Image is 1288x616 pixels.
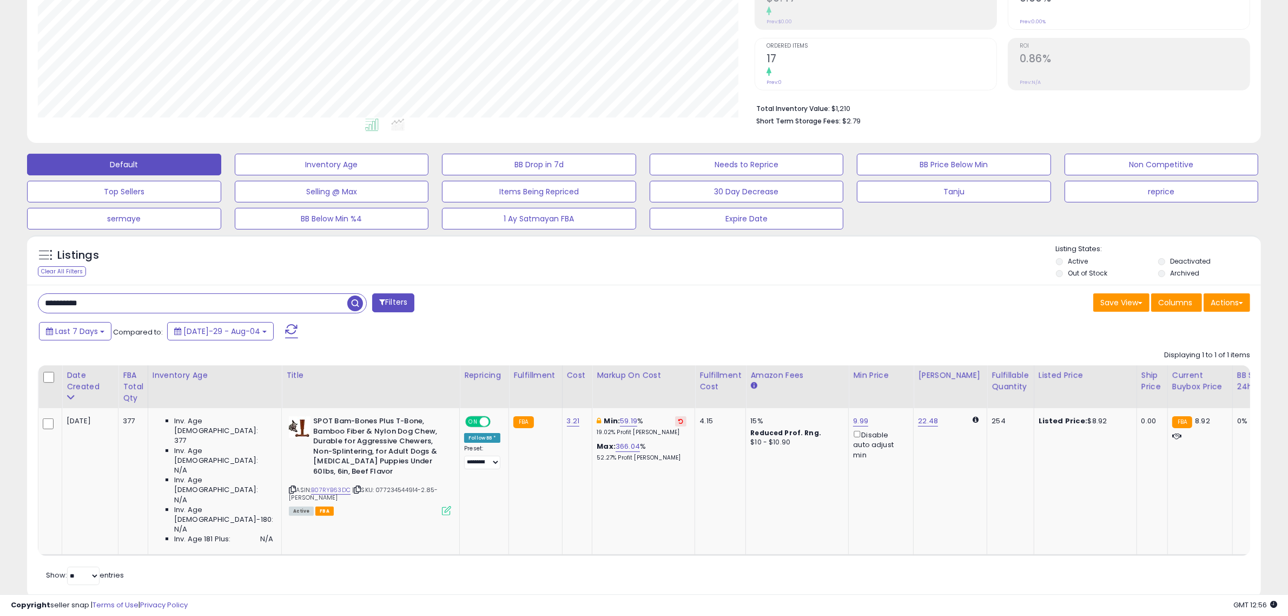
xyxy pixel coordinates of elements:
[464,370,504,381] div: Repricing
[167,322,274,340] button: [DATE]-29 - Aug-04
[174,534,231,544] span: Inv. Age 181 Plus:
[289,416,311,438] img: 4112HQOVRGL._SL40_.jpg
[750,416,840,426] div: 15%
[650,208,844,230] button: Expire Date
[289,486,438,502] span: | SKU: 077234544914-2.85-[PERSON_NAME]
[11,600,188,611] div: seller snap | |
[1039,370,1132,381] div: Listed Price
[750,428,821,437] b: Reduced Prof. Rng.
[174,475,273,495] span: Inv. Age [DEMOGRAPHIC_DATA]:
[756,101,1242,114] li: $1,210
[140,600,188,610] a: Privacy Policy
[597,441,616,451] b: Max:
[853,429,905,460] div: Disable auto adjust min
[235,181,429,202] button: Selling @ Max
[513,370,557,381] div: Fulfillment
[260,534,273,544] span: N/A
[442,154,636,175] button: BB Drop in 7d
[1020,79,1041,86] small: Prev: N/A
[315,507,334,516] span: FBA
[1065,181,1259,202] button: reprice
[767,18,792,25] small: Prev: $0.00
[123,416,140,426] div: 377
[55,326,98,337] span: Last 7 Days
[311,486,351,495] a: B07RYB63DC
[174,495,187,505] span: N/A
[1141,416,1159,426] div: 0.00
[597,454,686,462] p: 52.27% Profit [PERSON_NAME]
[918,370,982,381] div: [PERSON_NAME]
[289,507,314,516] span: All listings currently available for purchase on Amazon
[1158,297,1192,308] span: Columns
[27,154,221,175] button: Default
[750,370,844,381] div: Amazon Fees
[464,445,500,469] div: Preset:
[372,293,414,312] button: Filters
[174,466,187,475] span: N/A
[650,181,844,202] button: 30 Day Decrease
[286,370,455,381] div: Title
[750,381,757,391] small: Amazon Fees.
[1172,370,1228,392] div: Current Buybox Price
[699,416,737,426] div: 4.15
[513,416,533,428] small: FBA
[567,416,580,427] a: 3.21
[174,525,187,534] span: N/A
[442,181,636,202] button: Items Being Repriced
[39,322,111,340] button: Last 7 Days
[235,208,429,230] button: BB Below Min %4
[750,438,840,447] div: $10 - $10.90
[289,416,451,514] div: ASIN:
[466,417,480,427] span: ON
[1172,416,1192,428] small: FBA
[1164,350,1250,361] div: Displaying 1 to 1 of 1 items
[1195,416,1210,426] span: 8.92
[567,370,588,381] div: Cost
[1204,293,1250,312] button: Actions
[597,370,690,381] div: Markup on Cost
[38,266,86,277] div: Clear All Filters
[650,154,844,175] button: Needs to Reprice
[27,181,221,202] button: Top Sellers
[767,43,996,49] span: Ordered Items
[46,570,124,580] span: Show: entries
[918,416,938,427] a: 22.48
[1065,154,1259,175] button: Non Competitive
[597,416,686,436] div: %
[853,370,909,381] div: Min Price
[1237,370,1277,392] div: BB Share 24h.
[1093,293,1150,312] button: Save View
[313,416,445,479] b: SPOT Bam-Bones Plus T-Bone, Bamboo Fiber & Nylon Dog Chew, Durable for Aggressive Chewers, Non-Sp...
[767,53,996,67] h2: 17
[620,416,637,427] a: 59.19
[93,600,138,610] a: Terms of Use
[767,79,782,86] small: Prev: 0
[174,416,273,436] span: Inv. Age [DEMOGRAPHIC_DATA]:
[1237,416,1273,426] div: 0%
[699,370,741,392] div: Fulfillment Cost
[853,416,868,427] a: 9.99
[857,154,1051,175] button: BB Price Below Min
[1233,600,1277,610] span: 2025-08-12 12:56 GMT
[1020,18,1046,25] small: Prev: 0.00%
[1056,244,1261,254] p: Listing States:
[592,365,695,408] th: The percentage added to the cost of goods (COGS) that forms the calculator for Min & Max prices.
[67,370,114,392] div: Date Created
[1039,416,1088,426] b: Listed Price:
[1170,257,1211,266] label: Deactivated
[235,154,429,175] button: Inventory Age
[174,505,273,525] span: Inv. Age [DEMOGRAPHIC_DATA]-180:
[113,327,163,337] span: Compared to:
[756,104,830,113] b: Total Inventory Value:
[1039,416,1128,426] div: $8.92
[1020,43,1250,49] span: ROI
[616,441,640,452] a: 366.04
[489,417,506,427] span: OFF
[1141,370,1163,392] div: Ship Price
[604,416,620,426] b: Min:
[597,429,686,436] p: 19.02% Profit [PERSON_NAME]
[756,116,841,126] b: Short Term Storage Fees:
[57,248,99,263] h5: Listings
[183,326,260,337] span: [DATE]-29 - Aug-04
[442,208,636,230] button: 1 Ay Satmayan FBA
